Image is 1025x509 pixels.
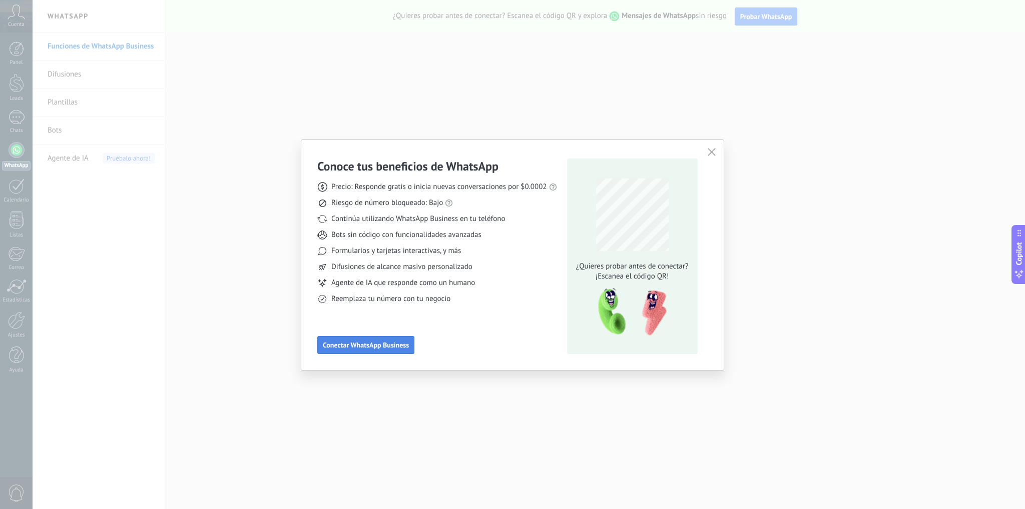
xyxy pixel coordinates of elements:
span: Difusiones de alcance masivo personalizado [331,262,472,272]
span: Bots sin código con funcionalidades avanzadas [331,230,481,240]
span: Copilot [1014,242,1024,265]
span: Formularios y tarjetas interactivas, y más [331,246,461,256]
span: Precio: Responde gratis o inicia nuevas conversaciones por $0.0002 [331,182,547,192]
span: Continúa utilizando WhatsApp Business en tu teléfono [331,214,505,224]
h3: Conoce tus beneficios de WhatsApp [317,158,498,174]
span: Reemplaza tu número con tu negocio [331,294,450,304]
button: Conectar WhatsApp Business [317,336,414,354]
span: ¡Escanea el código QR! [573,271,691,281]
img: qr-pic-1x.png [590,285,669,339]
span: Conectar WhatsApp Business [323,341,409,348]
span: ¿Quieres probar antes de conectar? [573,261,691,271]
span: Riesgo de número bloqueado: Bajo [331,198,443,208]
span: Agente de IA que responde como un humano [331,278,475,288]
